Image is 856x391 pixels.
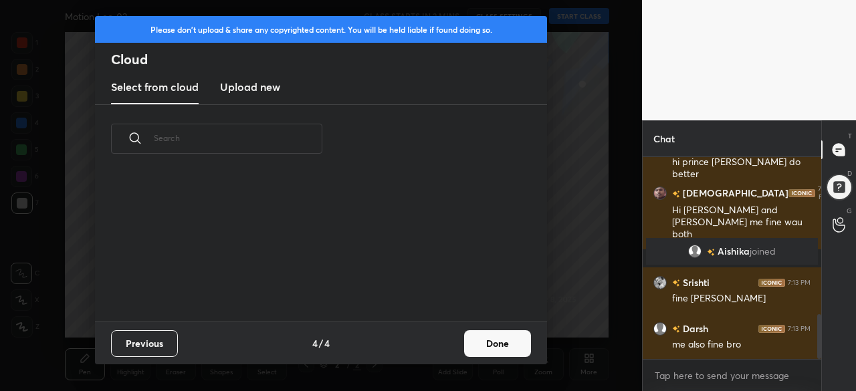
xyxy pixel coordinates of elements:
div: me also fine bro [672,338,811,352]
img: 56929b152c2d4a939beb6cd7cc3727ee.jpg [653,186,667,200]
h6: Darsh [680,321,708,336]
h3: Select from cloud [111,79,199,95]
div: Hi [PERSON_NAME] and [PERSON_NAME] me fine wau both [672,204,811,241]
img: default.png [653,322,667,336]
p: D [847,168,852,178]
span: joined [750,246,776,257]
p: G [847,206,852,216]
img: no-rating-badge.077c3623.svg [672,325,680,333]
img: iconic-dark.1390631f.png [758,325,785,333]
img: iconic-dark.1390631f.png [758,279,785,287]
img: iconic-dark.1390631f.png [788,189,815,197]
p: T [848,131,852,141]
input: Search [154,110,322,166]
img: no-rating-badge.077c3623.svg [707,249,715,256]
div: grid [643,157,821,360]
div: hi prince [PERSON_NAME] do better [672,156,811,181]
h2: Cloud [111,51,547,68]
div: Please don't upload & share any copyrighted content. You will be held liable if found doing so. [95,16,547,43]
button: Done [464,330,531,357]
div: 7:13 PM [788,325,811,333]
button: Previous [111,330,178,357]
img: no-rating-badge.077c3623.svg [672,279,680,287]
h4: / [319,336,323,350]
img: no-rating-badge.077c3623.svg [672,190,680,198]
h4: 4 [312,336,318,350]
h3: Upload new [220,79,280,95]
div: fine [PERSON_NAME] [672,292,811,305]
div: grid [95,169,531,321]
h6: Srishti [680,275,710,289]
div: 7:13 PM [788,279,811,287]
img: default.png [688,245,702,258]
span: Aishika [718,246,750,257]
img: b6efad8414df466eba66b76b99f66daa.jpg [653,276,667,289]
p: Chat [643,121,685,156]
h6: [DEMOGRAPHIC_DATA] [680,186,788,201]
h4: 4 [324,336,330,350]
